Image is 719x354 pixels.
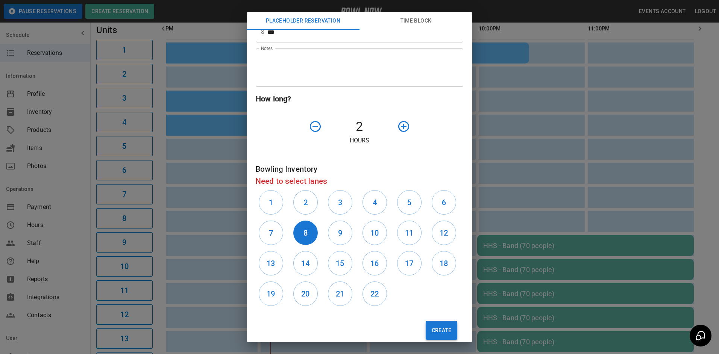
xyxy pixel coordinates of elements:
h6: Need to select lanes [256,175,463,187]
button: 21 [328,281,352,306]
h6: 12 [440,227,448,239]
button: 4 [363,190,387,215]
button: Time Block [359,12,472,30]
button: 16 [363,251,387,275]
button: 14 [293,251,318,275]
h6: 15 [336,257,344,269]
button: 13 [259,251,283,275]
button: 15 [328,251,352,275]
button: Create [426,321,457,340]
button: 10 [363,221,387,245]
button: 20 [293,281,318,306]
h6: 21 [336,288,344,300]
h4: 2 [325,119,394,135]
h6: 22 [370,288,379,300]
h6: 10 [370,227,379,239]
h6: 1 [269,197,273,209]
button: 7 [259,221,283,245]
h6: 17 [405,257,413,269]
h6: 19 [267,288,275,300]
h6: 18 [440,257,448,269]
h6: 7 [269,227,273,239]
h6: 13 [267,257,275,269]
h6: 9 [338,227,342,239]
h6: How long? [256,93,463,105]
h6: 16 [370,257,379,269]
button: 17 [397,251,422,275]
button: 18 [432,251,456,275]
button: 12 [432,221,456,245]
p: $ [261,27,264,36]
button: 19 [259,281,283,306]
button: 11 [397,221,422,245]
button: 9 [328,221,352,245]
button: 6 [432,190,456,215]
button: 3 [328,190,352,215]
button: 8 [293,221,318,245]
button: 1 [259,190,283,215]
h6: 2 [303,197,308,209]
h6: Bowling Inventory [256,163,463,175]
h6: 20 [301,288,309,300]
button: Placeholder Reservation [247,12,359,30]
h6: 5 [407,197,411,209]
h6: 11 [405,227,413,239]
h6: 3 [338,197,342,209]
h6: 14 [301,257,309,269]
button: 22 [363,281,387,306]
h6: 4 [373,197,377,209]
h6: 6 [442,197,446,209]
p: Hours [256,136,463,145]
h6: 8 [303,227,308,239]
button: 2 [293,190,318,215]
button: 5 [397,190,422,215]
